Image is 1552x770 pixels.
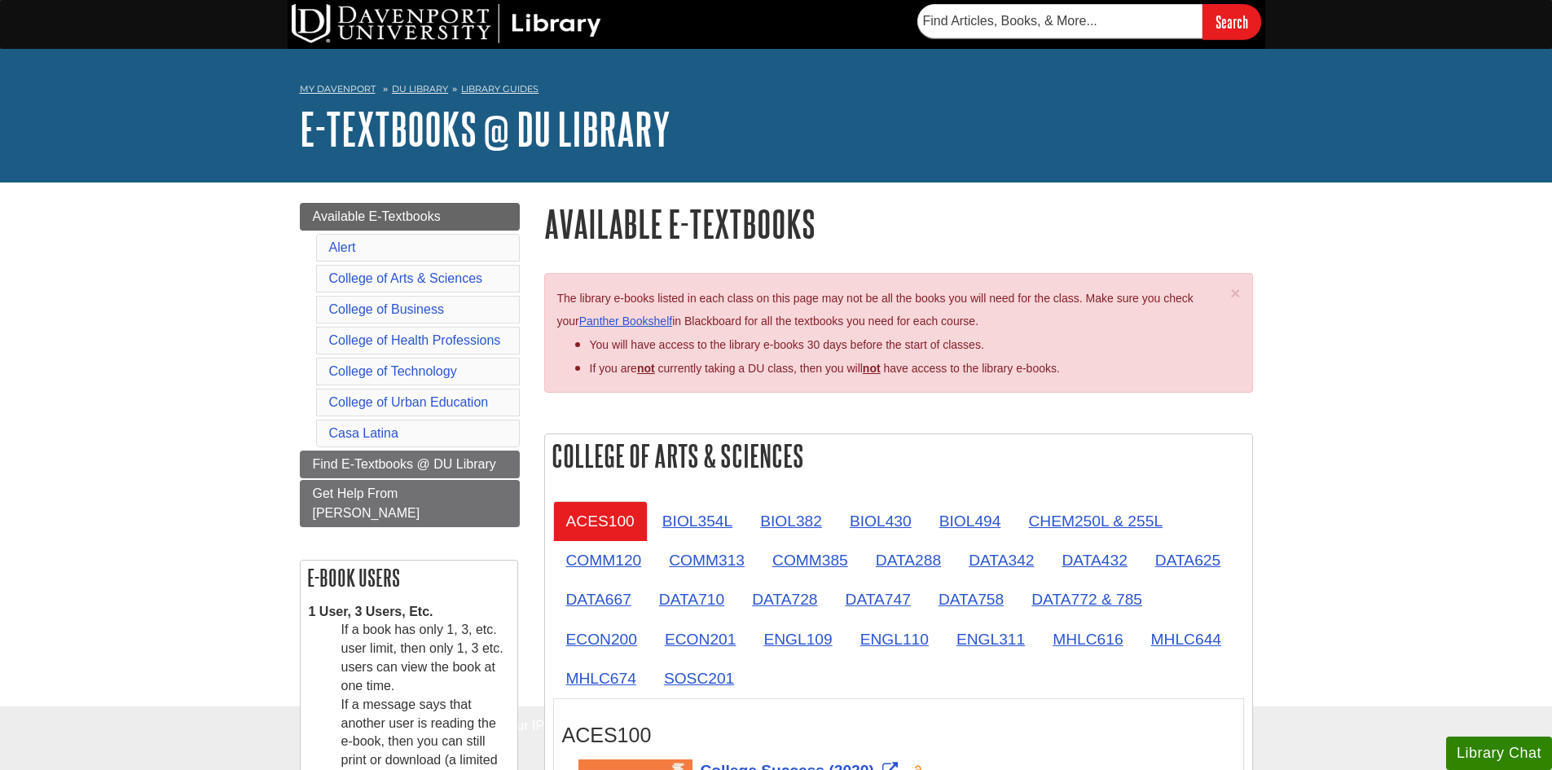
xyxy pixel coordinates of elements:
[656,540,758,580] a: COMM313
[313,486,420,520] span: Get Help From [PERSON_NAME]
[329,240,356,254] a: Alert
[837,501,925,541] a: BIOL430
[553,540,655,580] a: COMM120
[329,302,444,316] a: College of Business
[545,434,1252,477] h2: College of Arts & Sciences
[309,603,509,622] dt: 1 User, 3 Users, Etc.
[1049,540,1140,580] a: DATA432
[1040,619,1136,659] a: MHLC616
[300,451,520,478] a: Find E-Textbooks @ DU Library
[649,501,745,541] a: BIOL354L
[329,395,489,409] a: College of Urban Education
[579,315,672,328] a: Panther Bookshelf
[651,658,747,698] a: SOSC201
[747,501,835,541] a: BIOL382
[300,78,1253,104] nav: breadcrumb
[553,658,649,698] a: MHLC674
[917,4,1261,39] form: Searches DU Library's articles, books, and more
[863,362,881,375] u: not
[313,457,496,471] span: Find E-Textbooks @ DU Library
[329,426,398,440] a: Casa Latina
[750,619,845,659] a: ENGL109
[847,619,942,659] a: ENGL110
[544,203,1253,244] h1: Available E-Textbooks
[392,83,448,95] a: DU Library
[1138,619,1234,659] a: MHLC644
[759,540,861,580] a: COMM385
[1202,4,1261,39] input: Search
[300,82,376,96] a: My Davenport
[300,203,520,231] a: Available E-Textbooks
[557,292,1194,328] span: The library e-books listed in each class on this page may not be all the books you will need for ...
[300,103,670,154] a: E-Textbooks @ DU Library
[461,83,539,95] a: Library Guides
[956,540,1047,580] a: DATA342
[329,271,483,285] a: College of Arts & Sciences
[590,338,984,351] span: You will have access to the library e-books 30 days before the start of classes.
[553,619,650,659] a: ECON200
[329,333,501,347] a: College of Health Professions
[562,724,1235,747] h3: ACES100
[590,362,1060,375] span: If you are currently taking a DU class, then you will have access to the library e-books.
[553,579,644,619] a: DATA667
[329,364,457,378] a: College of Technology
[1230,284,1240,301] button: Close
[553,501,648,541] a: ACES100
[863,540,954,580] a: DATA288
[1018,579,1155,619] a: DATA772 & 785
[925,579,1017,619] a: DATA758
[646,579,737,619] a: DATA710
[1015,501,1176,541] a: CHEM250L & 255L
[301,561,517,595] h2: E-book Users
[300,480,520,527] a: Get Help From [PERSON_NAME]
[1142,540,1233,580] a: DATA625
[943,619,1038,659] a: ENGL311
[833,579,924,619] a: DATA747
[637,362,655,375] strong: not
[917,4,1202,38] input: Find Articles, Books, & More...
[926,501,1014,541] a: BIOL494
[292,4,601,43] img: DU Library
[1230,284,1240,302] span: ×
[652,619,749,659] a: ECON201
[313,209,441,223] span: Available E-Textbooks
[739,579,830,619] a: DATA728
[1446,737,1552,770] button: Library Chat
